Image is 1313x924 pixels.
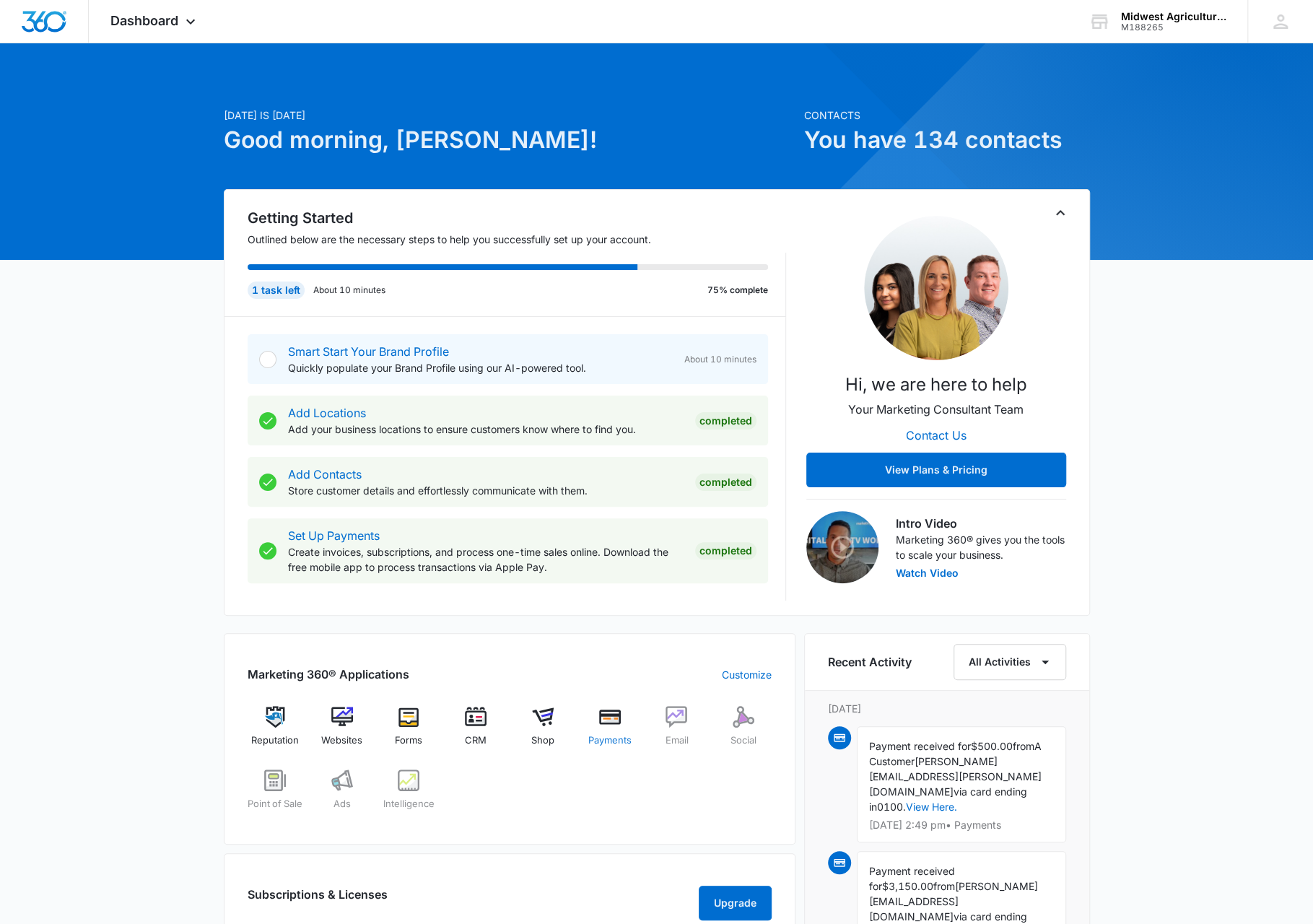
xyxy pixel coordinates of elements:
[248,282,305,299] div: 1 task left
[896,515,1066,532] h3: Intro Video
[877,801,906,813] span: 0100.
[730,733,756,748] span: Social
[665,733,688,748] span: Email
[848,401,1024,418] p: Your Marketing Consultant Team
[110,13,178,28] span: Dashboard
[845,372,1027,398] p: Hi, we are here to help
[1052,204,1069,222] button: Toggle Collapse
[869,865,955,892] span: Payment received for
[955,880,1038,892] span: [PERSON_NAME]
[395,733,422,748] span: Forms
[869,755,1042,798] span: [PERSON_NAME][EMAIL_ADDRESS][PERSON_NAME][DOMAIN_NAME]
[804,123,1090,157] h1: You have 134 contacts
[314,770,370,821] a: Ads
[954,644,1066,680] button: All Activities
[248,706,303,758] a: Reputation
[971,740,1013,752] span: $500.00
[806,511,878,583] img: Intro Video
[695,412,756,430] div: Completed
[707,284,768,297] p: 75% complete
[906,801,957,813] a: View Here.
[288,344,449,359] a: Smart Start Your Brand Profile
[248,770,303,821] a: Point of Sale
[248,232,786,247] p: Outlined below are the necessary steps to help you successfully set up your account.
[288,467,362,481] a: Add Contacts
[381,706,437,758] a: Forms
[684,353,756,366] span: About 10 minutes
[699,886,772,920] button: Upgrade
[288,406,366,420] a: Add Locations
[896,568,959,578] button: Watch Video
[321,733,362,748] span: Websites
[869,740,971,752] span: Payment received for
[515,706,571,758] a: Shop
[828,653,912,671] h6: Recent Activity
[314,706,370,758] a: Websites
[333,797,351,811] span: Ads
[649,706,705,758] a: Email
[383,797,435,811] span: Intelligence
[381,770,437,821] a: Intelligence
[248,207,786,229] h2: Getting Started
[224,108,795,123] p: [DATE] is [DATE]
[288,544,684,575] p: Create invoices, subscriptions, and process one-time sales online. Download the free mobile app t...
[248,666,409,683] h2: Marketing 360® Applications
[224,123,795,157] h1: Good morning, [PERSON_NAME]!
[695,542,756,559] div: Completed
[313,284,385,297] p: About 10 minutes
[1121,11,1226,22] div: account name
[882,880,933,892] span: $3,150.00
[1121,22,1226,32] div: account id
[251,733,299,748] span: Reputation
[248,886,388,915] h2: Subscriptions & Licenses
[896,532,1066,562] p: Marketing 360® gives you the tools to scale your business.
[1013,740,1034,752] span: from
[891,418,981,453] button: Contact Us
[828,701,1066,716] p: [DATE]
[804,108,1090,123] p: Contacts
[248,797,302,811] span: Point of Sale
[588,733,632,748] span: Payments
[695,474,756,491] div: Completed
[531,733,554,748] span: Shop
[288,422,684,437] p: Add your business locations to ensure customers know where to find you.
[448,706,504,758] a: CRM
[716,706,772,758] a: Social
[722,667,772,682] a: Customize
[288,483,684,498] p: Store customer details and effortlessly communicate with them.
[288,528,380,543] a: Set Up Payments
[465,733,487,748] span: CRM
[933,880,955,892] span: from
[288,360,673,375] p: Quickly populate your Brand Profile using our AI-powered tool.
[582,706,637,758] a: Payments
[806,453,1066,487] button: View Plans & Pricing
[869,895,959,923] span: [EMAIL_ADDRESS][DOMAIN_NAME]
[869,820,1054,830] p: [DATE] 2:49 pm • Payments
